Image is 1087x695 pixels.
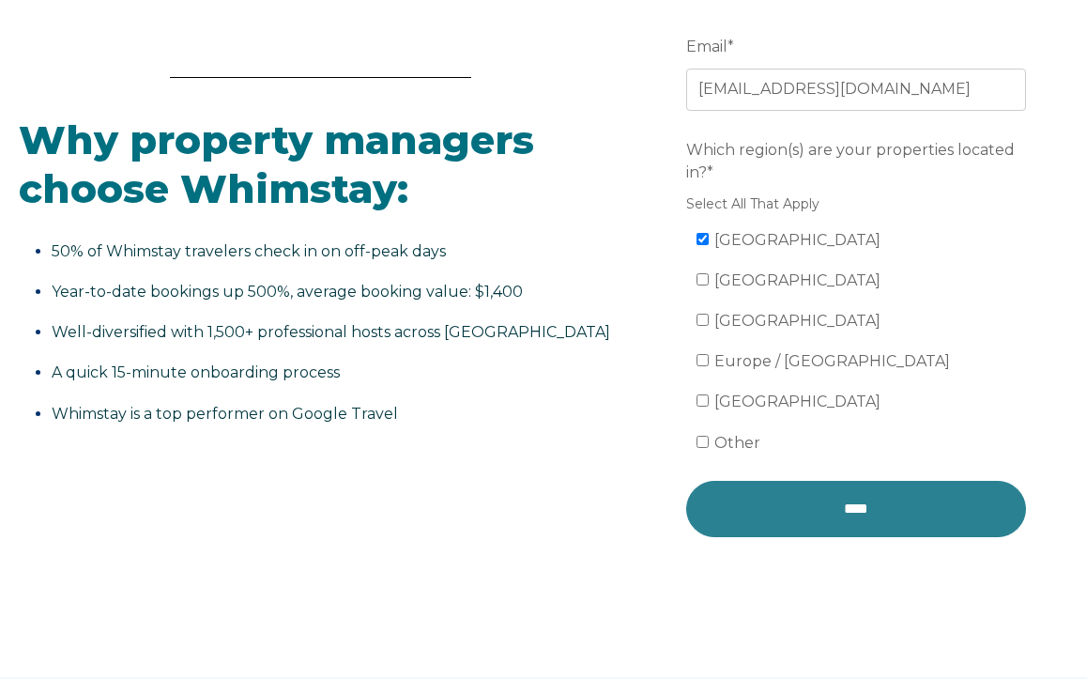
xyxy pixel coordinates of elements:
[714,352,950,370] span: Europe / [GEOGRAPHIC_DATA]
[686,135,1015,187] span: Which region(s) are your properties located in?*
[697,394,709,407] input: [GEOGRAPHIC_DATA]
[697,354,709,366] input: Europe / [GEOGRAPHIC_DATA]
[714,271,880,289] span: [GEOGRAPHIC_DATA]
[697,233,709,245] input: [GEOGRAPHIC_DATA]
[714,393,880,410] span: [GEOGRAPHIC_DATA]
[52,283,523,301] span: Year-to-date bookings up 500%, average booking value: $1,400
[697,436,709,448] input: Other
[52,405,398,423] span: Whimstay is a top performer on Google Travel
[686,32,727,61] span: Email
[19,116,534,214] span: Why property managers choose Whimstay:
[52,323,610,341] span: Well-diversified with 1,500+ professional hosts across [GEOGRAPHIC_DATA]
[714,231,880,249] span: [GEOGRAPHIC_DATA]
[52,242,446,260] span: 50% of Whimstay travelers check in on off-peak days
[697,273,709,286] input: [GEOGRAPHIC_DATA]
[52,363,340,381] span: A quick 15-minute onboarding process
[697,314,709,326] input: [GEOGRAPHIC_DATA]
[714,434,760,452] span: Other
[714,312,880,330] span: [GEOGRAPHIC_DATA]
[686,194,1026,214] legend: Select All That Apply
